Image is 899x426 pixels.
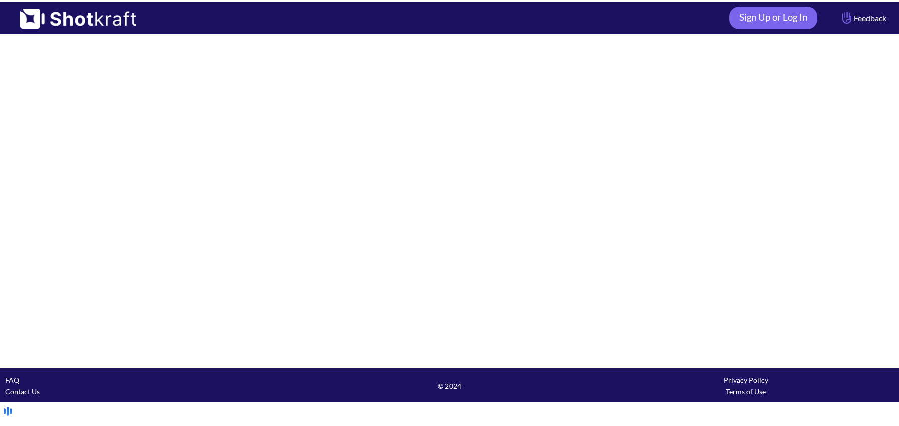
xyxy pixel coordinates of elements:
span: © 2024 [301,380,598,392]
a: Sign Up or Log In [729,7,817,29]
div: Privacy Policy [598,374,894,386]
div: Terms of Use [598,386,894,397]
a: FAQ [5,376,19,384]
img: Hand Icon [840,9,854,26]
span: Feedback [840,12,886,24]
a: Contact Us [5,387,40,396]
